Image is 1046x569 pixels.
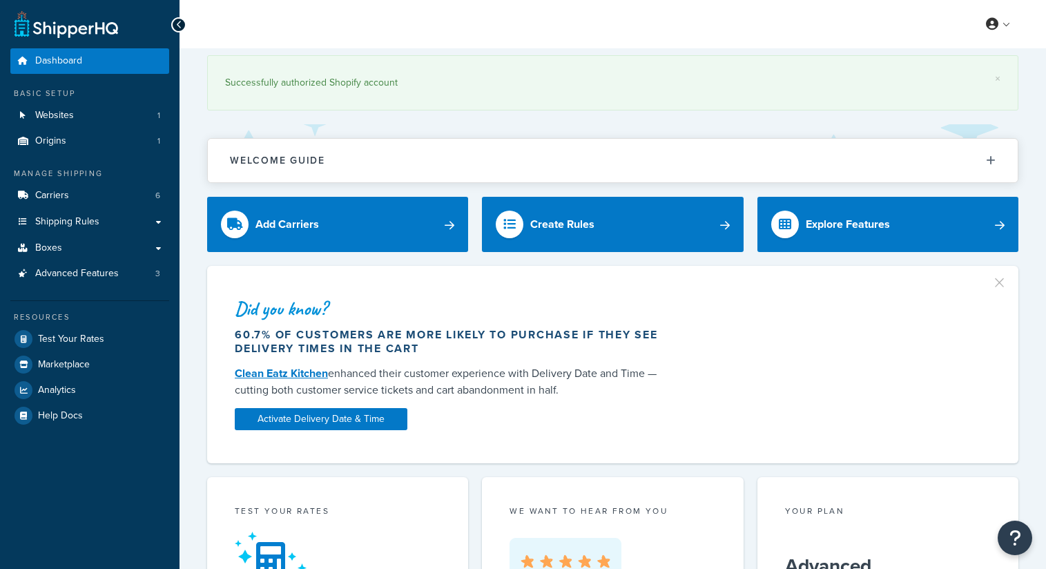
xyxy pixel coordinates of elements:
[155,190,160,202] span: 6
[806,215,890,234] div: Explore Features
[35,55,82,67] span: Dashboard
[35,135,66,147] span: Origins
[35,216,99,228] span: Shipping Rules
[35,110,74,122] span: Websites
[10,88,169,99] div: Basic Setup
[235,505,440,521] div: Test your rates
[510,505,715,517] p: we want to hear from you
[235,299,661,318] div: Did you know?
[998,521,1032,555] button: Open Resource Center
[157,135,160,147] span: 1
[10,183,169,209] li: Carriers
[255,215,319,234] div: Add Carriers
[10,261,169,287] a: Advanced Features3
[235,328,661,356] div: 60.7% of customers are more likely to purchase if they see delivery times in the cart
[10,235,169,261] a: Boxes
[35,242,62,254] span: Boxes
[38,334,104,345] span: Test Your Rates
[995,73,1000,84] a: ×
[10,103,169,128] a: Websites1
[530,215,594,234] div: Create Rules
[38,410,83,422] span: Help Docs
[10,403,169,428] a: Help Docs
[482,197,743,252] a: Create Rules
[207,197,468,252] a: Add Carriers
[235,365,661,398] div: enhanced their customer experience with Delivery Date and Time — cutting both customer service ti...
[38,385,76,396] span: Analytics
[225,73,1000,93] div: Successfully authorized Shopify account
[10,128,169,154] a: Origins1
[235,365,328,381] a: Clean Eatz Kitchen
[10,378,169,403] a: Analytics
[10,327,169,351] a: Test Your Rates
[10,311,169,323] div: Resources
[35,190,69,202] span: Carriers
[235,408,407,430] a: Activate Delivery Date & Time
[785,505,991,521] div: Your Plan
[10,183,169,209] a: Carriers6
[10,168,169,180] div: Manage Shipping
[10,352,169,377] a: Marketplace
[230,155,325,166] h2: Welcome Guide
[157,110,160,122] span: 1
[38,359,90,371] span: Marketplace
[10,261,169,287] li: Advanced Features
[208,139,1018,182] button: Welcome Guide
[10,48,169,74] a: Dashboard
[10,128,169,154] li: Origins
[10,103,169,128] li: Websites
[35,268,119,280] span: Advanced Features
[757,197,1018,252] a: Explore Features
[155,268,160,280] span: 3
[10,209,169,235] a: Shipping Rules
